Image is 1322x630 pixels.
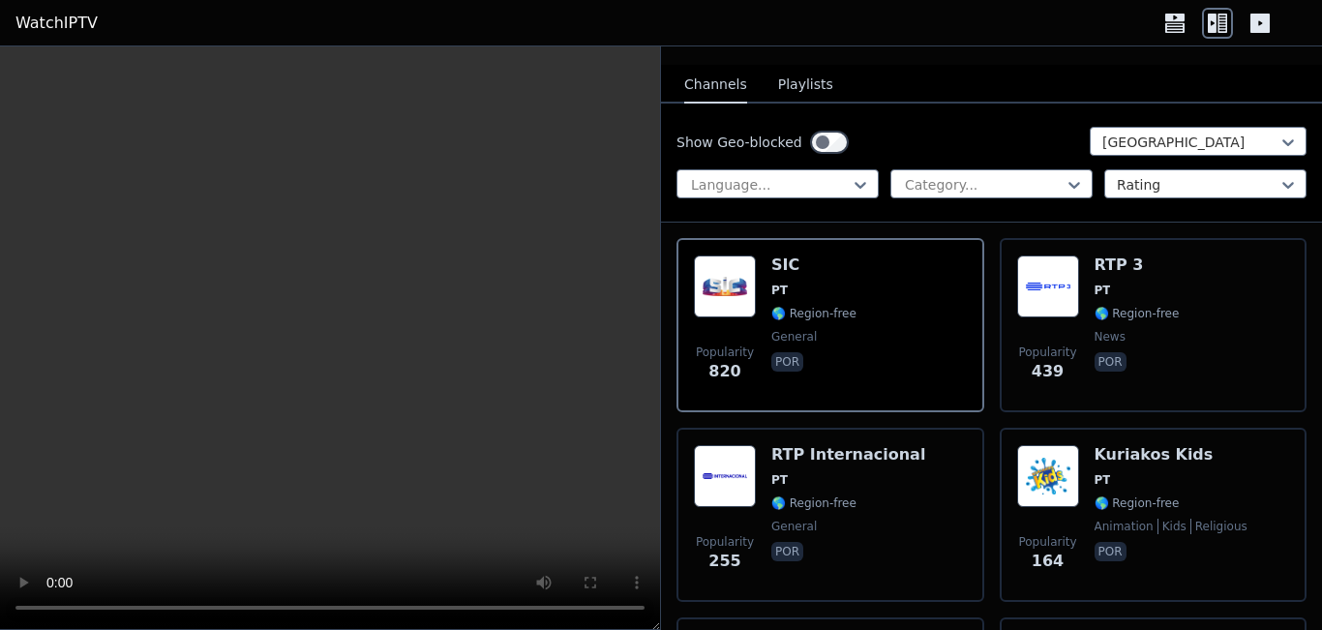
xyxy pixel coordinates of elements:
[771,472,788,488] span: PT
[1017,255,1079,317] img: RTP 3
[15,12,98,35] a: WatchIPTV
[771,329,817,345] span: general
[1095,306,1180,321] span: 🌎 Region-free
[684,67,747,104] button: Channels
[1017,445,1079,507] img: Kuriakos Kids
[696,345,754,360] span: Popularity
[771,542,803,561] p: por
[1095,519,1154,534] span: animation
[1157,519,1187,534] span: kids
[1095,445,1247,465] h6: Kuriakos Kids
[1095,283,1111,298] span: PT
[696,534,754,550] span: Popularity
[771,283,788,298] span: PT
[778,67,833,104] button: Playlists
[1018,534,1076,550] span: Popularity
[771,495,856,511] span: 🌎 Region-free
[1018,345,1076,360] span: Popularity
[1095,352,1127,372] p: por
[1032,550,1064,573] span: 164
[1190,519,1247,534] span: religious
[1032,360,1064,383] span: 439
[708,550,740,573] span: 255
[676,133,802,152] label: Show Geo-blocked
[1095,329,1126,345] span: news
[771,519,817,534] span: general
[1095,472,1111,488] span: PT
[1095,542,1127,561] p: por
[1095,255,1180,275] h6: RTP 3
[771,255,856,275] h6: SIC
[771,306,856,321] span: 🌎 Region-free
[694,255,756,317] img: SIC
[771,352,803,372] p: por
[708,360,740,383] span: 820
[771,445,925,465] h6: RTP Internacional
[1095,495,1180,511] span: 🌎 Region-free
[694,445,756,507] img: RTP Internacional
